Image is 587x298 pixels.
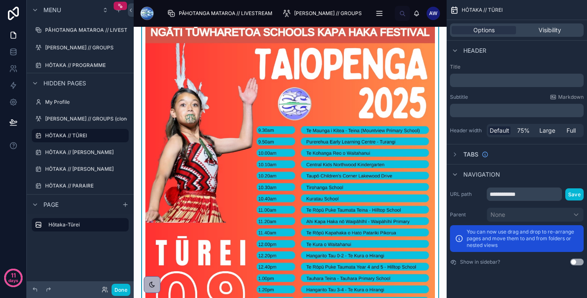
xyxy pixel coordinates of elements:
span: Visibility [539,26,561,34]
a: My Profile [32,95,129,109]
label: Parent [450,211,483,218]
button: Done [112,284,130,296]
a: [PERSON_NAME] // GROUPS (clone) [32,112,129,126]
a: HŌTAKA // PARAIRE [32,179,129,193]
span: Options [473,26,495,34]
a: PĀHOTANGA MATAROA // LIVESTREAM [165,6,278,21]
span: Markdown [558,94,584,100]
div: scrollable content [450,74,584,87]
span: 75% [517,126,530,135]
span: PĀHOTANGA MATAROA // LIVESTREAM [179,10,272,17]
span: Full [567,126,576,135]
a: HŌTAKA // TŪREI [32,129,129,142]
div: scrollable content [27,214,134,240]
span: None [490,211,505,219]
button: None [487,208,584,222]
a: [PERSON_NAME] // GROUPS [32,41,129,54]
label: HŌTAKA // [PERSON_NAME] [45,166,127,172]
a: HŌTAKA // [PERSON_NAME] [32,162,129,176]
p: days [8,275,18,286]
p: You can now use drag and drop to re-arrange pages and move them to and from folders or nested views [467,229,579,249]
span: Header [463,46,486,55]
span: Tabs [463,150,478,159]
span: Large [539,126,555,135]
label: PĀHOTANGA MATAROA // LIVESTREAM [45,27,142,33]
a: HŌTAKA // [PERSON_NAME] [32,146,129,159]
label: Show in sidebar? [460,259,500,265]
label: HŌTAKA // PARAIRE [45,182,127,189]
span: Hidden pages [43,79,86,87]
a: PĀHOTANGA MATAROA // LIVESTREAM [32,23,129,37]
label: [PERSON_NAME] // GROUPS [45,44,127,51]
span: Default [490,126,509,135]
label: HŌTAKA // [PERSON_NAME] [45,149,127,156]
a: Markdown [550,94,584,100]
span: Menu [43,6,61,14]
a: HŌTAKA // PROGRAMME [32,59,129,72]
img: App logo [140,7,154,20]
span: HŌTAKA // TŪREI [462,7,503,13]
label: URL path [450,191,483,198]
label: My Profile [45,99,127,105]
span: [PERSON_NAME] // GROUPS [294,10,362,17]
label: [PERSON_NAME] // GROUPS (clone) [45,116,131,122]
label: HŌTAKA // TŪREI [45,132,124,139]
label: Header width [450,127,483,134]
label: Subtitle [450,94,468,100]
div: scrollable content [160,4,395,23]
span: Navigation [463,170,500,179]
p: 11 [11,271,16,280]
a: [PERSON_NAME] // GROUPS [280,6,368,21]
label: Title [450,64,584,70]
span: Page [43,200,58,209]
button: Save [565,188,584,200]
label: Hōtaka-Tūrei [48,221,122,228]
span: AW [429,10,437,17]
label: HŌTAKA // PROGRAMME [45,62,127,69]
div: scrollable content [450,104,584,117]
